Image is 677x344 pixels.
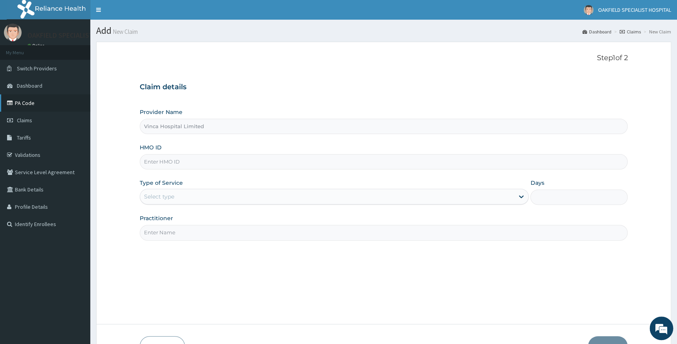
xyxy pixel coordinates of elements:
[140,179,183,187] label: Type of Service
[27,43,46,48] a: Online
[27,32,126,39] p: OAKFIELD SPECIALIST HOSPITAL
[140,54,628,63] p: Step 1 of 2
[17,82,42,89] span: Dashboard
[584,5,593,15] img: User Image
[41,44,132,54] div: Chat with us now
[140,225,628,240] input: Enter Name
[530,179,544,187] label: Days
[4,215,150,242] textarea: Type your message and hit 'Enter'
[4,24,22,41] img: User Image
[111,29,138,35] small: New Claim
[15,39,32,59] img: d_794563401_company_1708531726252_794563401
[17,134,31,141] span: Tariffs
[642,28,671,35] li: New Claim
[140,108,182,116] label: Provider Name
[140,214,173,222] label: Practitioner
[144,193,174,201] div: Select type
[17,65,57,72] span: Switch Providers
[140,143,162,151] label: HMO ID
[17,117,32,124] span: Claims
[620,28,641,35] a: Claims
[96,26,671,36] h1: Add
[140,154,628,169] input: Enter HMO ID
[140,83,628,92] h3: Claim details
[46,99,108,178] span: We're online!
[582,28,611,35] a: Dashboard
[129,4,148,23] div: Minimize live chat window
[598,6,671,13] span: OAKFIELD SPECIALIST HOSPITAL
